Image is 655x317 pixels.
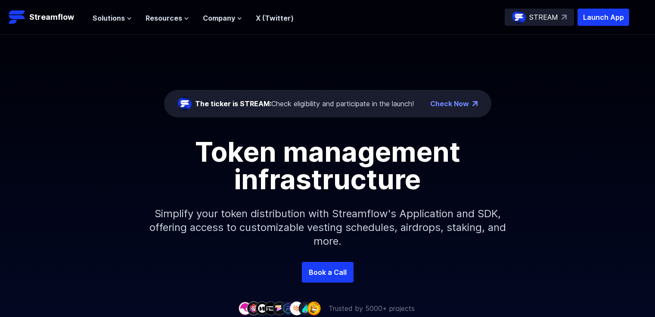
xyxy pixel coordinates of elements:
div: Check eligibility and participate in the launch! [195,98,414,109]
img: company-6 [281,302,295,315]
img: company-1 [238,302,252,315]
img: company-3 [255,302,269,315]
span: Solutions [93,13,125,23]
span: Resources [146,13,182,23]
h1: Token management infrastructure [134,138,522,193]
img: company-7 [290,302,304,315]
p: STREAM [529,12,558,22]
img: company-9 [307,302,321,315]
img: company-2 [247,302,261,315]
p: Trusted by 5000+ projects [329,303,415,314]
img: company-4 [264,302,278,315]
a: Streamflow [9,9,84,26]
img: top-right-arrow.png [472,101,478,106]
img: streamflow-logo-circle.png [512,10,526,24]
a: X (Twitter) [256,14,294,22]
img: company-5 [273,302,286,315]
a: Check Now [430,98,469,109]
p: Streamflow [29,11,74,23]
button: Company [203,13,242,23]
button: Resources [146,13,189,23]
img: streamflow-logo-circle.png [178,97,192,111]
span: Company [203,13,235,23]
img: top-right-arrow.svg [562,15,567,20]
img: company-8 [298,302,312,315]
span: The ticker is STREAM: [195,99,271,108]
img: Streamflow Logo [9,9,26,26]
a: Book a Call [302,262,354,283]
a: STREAM [505,9,574,26]
button: Launch App [577,9,629,26]
button: Solutions [93,13,132,23]
p: Simplify your token distribution with Streamflow's Application and SDK, offering access to custom... [143,193,513,262]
